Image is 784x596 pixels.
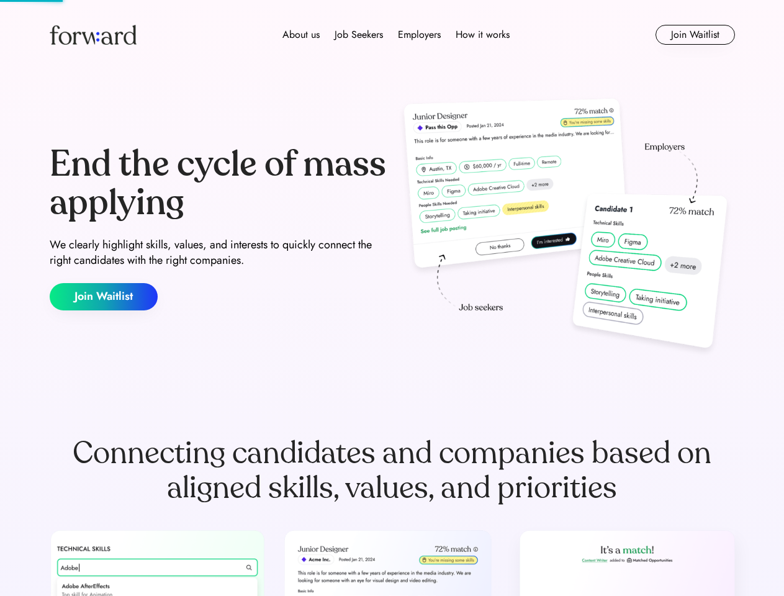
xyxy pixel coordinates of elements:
div: We clearly highlight skills, values, and interests to quickly connect the right candidates with t... [50,237,387,268]
div: Connecting candidates and companies based on aligned skills, values, and priorities [50,436,735,505]
img: hero-image.png [397,94,735,361]
div: End the cycle of mass applying [50,145,387,222]
div: How it works [456,27,510,42]
div: Employers [398,27,441,42]
button: Join Waitlist [50,283,158,310]
div: About us [282,27,320,42]
button: Join Waitlist [656,25,735,45]
img: Forward logo [50,25,137,45]
div: Job Seekers [335,27,383,42]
